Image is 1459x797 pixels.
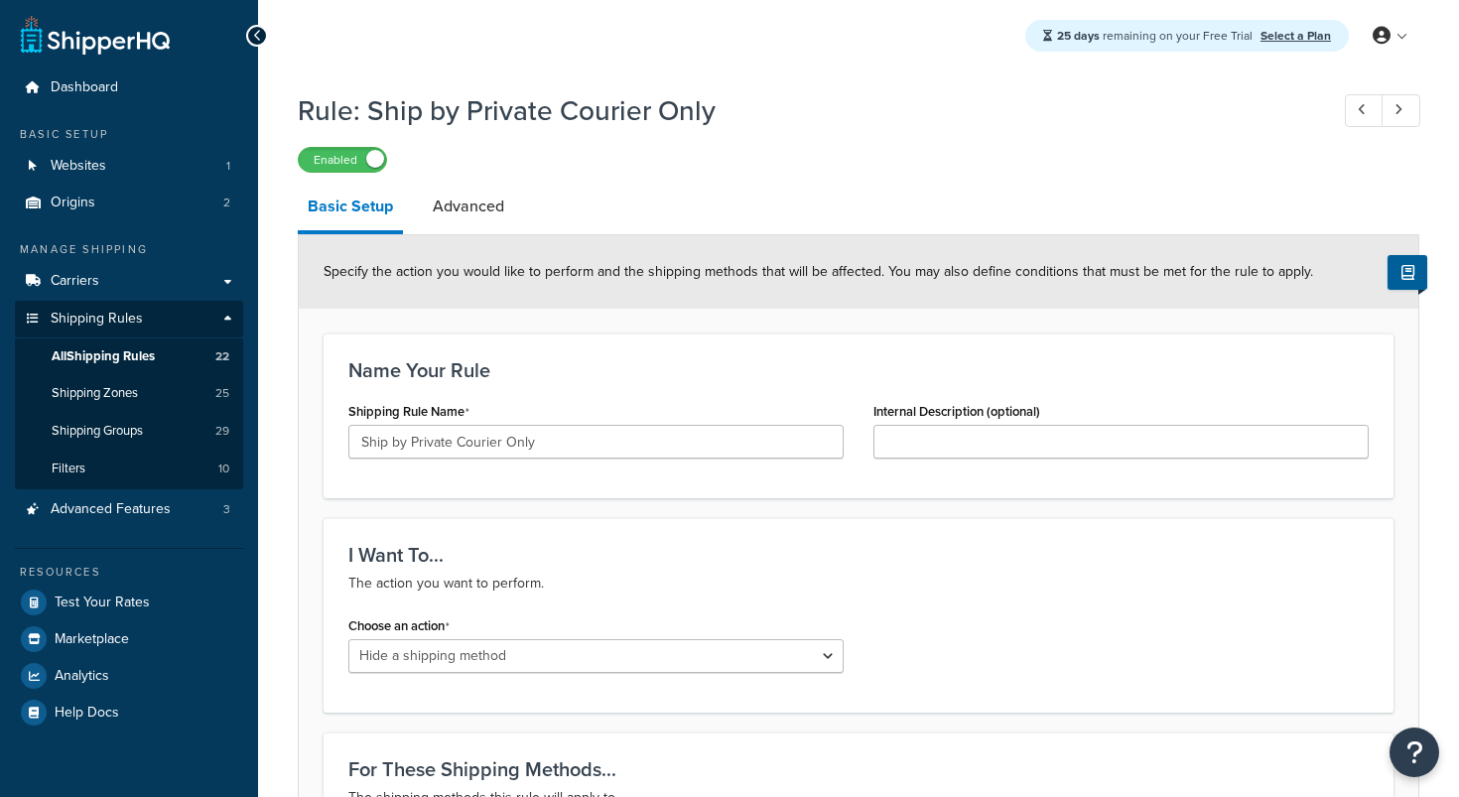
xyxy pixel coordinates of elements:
[52,385,138,402] span: Shipping Zones
[15,185,243,221] li: Origins
[15,148,243,185] li: Websites
[1260,27,1331,45] a: Select a Plan
[324,261,1313,282] span: Specify the action you would like to perform and the shipping methods that will be affected. You ...
[348,544,1369,566] h3: I Want To...
[298,183,403,234] a: Basic Setup
[215,385,229,402] span: 25
[1388,255,1427,290] button: Show Help Docs
[1382,94,1420,127] a: Next Record
[52,348,155,365] span: All Shipping Rules
[51,311,143,328] span: Shipping Rules
[299,148,386,172] label: Enabled
[15,564,243,581] div: Resources
[15,695,243,731] a: Help Docs
[15,148,243,185] a: Websites1
[52,423,143,440] span: Shipping Groups
[51,79,118,96] span: Dashboard
[15,451,243,487] li: Filters
[1057,27,1256,45] span: remaining on your Free Trial
[52,461,85,477] span: Filters
[348,618,450,634] label: Choose an action
[1390,728,1439,777] button: Open Resource Center
[15,451,243,487] a: Filters10
[226,158,230,175] span: 1
[15,263,243,300] a: Carriers
[223,195,230,211] span: 2
[55,668,109,685] span: Analytics
[348,359,1369,381] h3: Name Your Rule
[873,404,1040,419] label: Internal Description (optional)
[15,491,243,528] li: Advanced Features
[55,595,150,611] span: Test Your Rates
[15,338,243,375] a: AllShipping Rules22
[15,413,243,450] li: Shipping Groups
[15,69,243,106] a: Dashboard
[15,126,243,143] div: Basic Setup
[15,301,243,489] li: Shipping Rules
[51,273,99,290] span: Carriers
[348,758,1369,780] h3: For These Shipping Methods...
[55,705,119,722] span: Help Docs
[15,375,243,412] li: Shipping Zones
[215,348,229,365] span: 22
[15,585,243,620] a: Test Your Rates
[348,404,469,420] label: Shipping Rule Name
[15,375,243,412] a: Shipping Zones25
[51,501,171,518] span: Advanced Features
[1057,27,1100,45] strong: 25 days
[15,413,243,450] a: Shipping Groups29
[15,658,243,694] a: Analytics
[15,241,243,258] div: Manage Shipping
[15,621,243,657] a: Marketplace
[15,491,243,528] a: Advanced Features3
[15,301,243,337] a: Shipping Rules
[298,91,1308,130] h1: Rule: Ship by Private Courier Only
[55,631,129,648] span: Marketplace
[215,423,229,440] span: 29
[218,461,229,477] span: 10
[348,572,1369,596] p: The action you want to perform.
[423,183,514,230] a: Advanced
[223,501,230,518] span: 3
[15,185,243,221] a: Origins2
[1345,94,1384,127] a: Previous Record
[51,195,95,211] span: Origins
[51,158,106,175] span: Websites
